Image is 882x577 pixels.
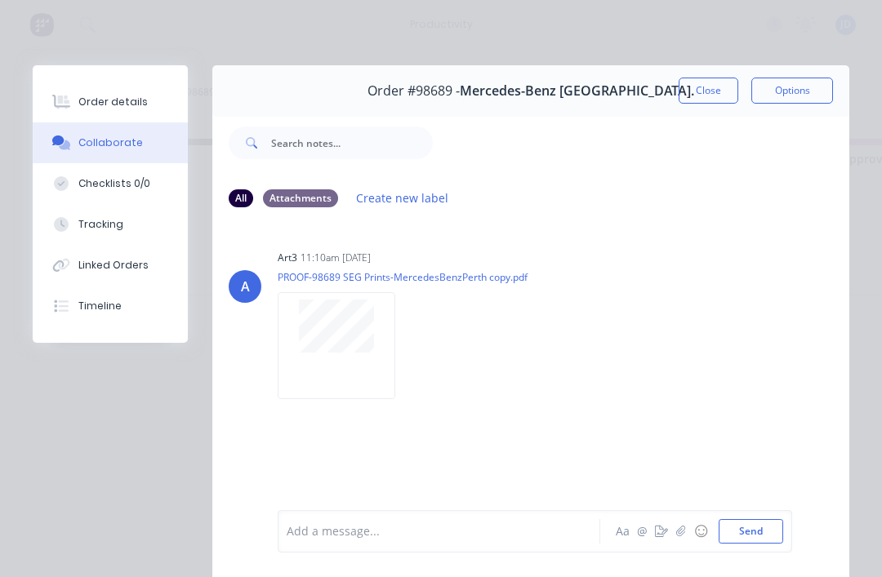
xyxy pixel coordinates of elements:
[278,270,528,284] p: PROOF-98689 SEG Prints-MercedesBenzPerth copy.pdf
[78,258,149,273] div: Linked Orders
[33,122,188,163] button: Collaborate
[78,176,150,191] div: Checklists 0/0
[78,217,123,232] div: Tracking
[632,522,652,541] button: @
[460,83,694,99] span: Mercedes-Benz [GEOGRAPHIC_DATA].
[263,189,338,207] div: Attachments
[612,522,632,541] button: Aa
[278,251,297,265] div: art3
[719,519,783,544] button: Send
[33,82,188,122] button: Order details
[33,245,188,286] button: Linked Orders
[229,189,253,207] div: All
[33,204,188,245] button: Tracking
[78,135,143,150] div: Collaborate
[679,78,738,104] button: Close
[301,251,371,265] div: 11:10am [DATE]
[348,187,457,209] button: Create new label
[271,126,433,159] input: Search notes...
[33,286,188,326] button: Timeline
[33,163,188,204] button: Checklists 0/0
[78,95,148,109] div: Order details
[241,277,250,296] div: A
[367,83,460,99] span: Order #98689 -
[691,522,710,541] button: ☺
[78,299,122,313] div: Timeline
[751,78,833,104] button: Options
